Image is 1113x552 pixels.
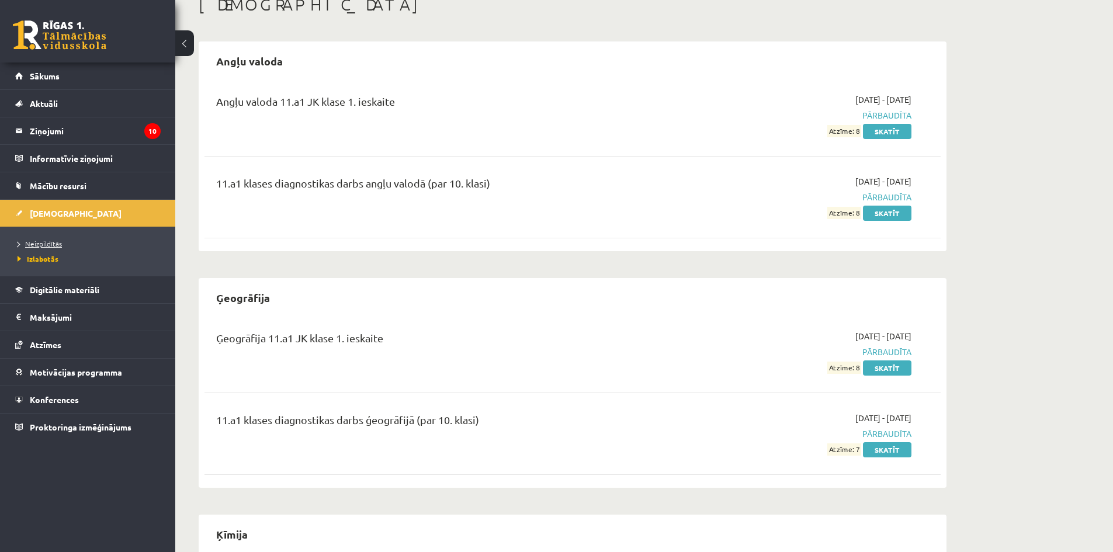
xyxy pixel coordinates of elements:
h2: Angļu valoda [204,47,294,75]
a: Informatīvie ziņojumi [15,145,161,172]
a: Skatīt [863,360,911,376]
span: Atzīme: 8 [827,362,861,374]
span: Motivācijas programma [30,367,122,377]
legend: Informatīvie ziņojumi [30,145,161,172]
legend: Maksājumi [30,304,161,331]
span: [DATE] - [DATE] [855,412,911,424]
span: [DATE] - [DATE] [855,175,911,188]
a: Konferences [15,386,161,413]
a: [DEMOGRAPHIC_DATA] [15,200,161,227]
a: Rīgas 1. Tālmācības vidusskola [13,20,106,50]
div: 11.a1 klases diagnostikas darbs angļu valodā (par 10. klasi) [216,175,674,197]
span: [DATE] - [DATE] [855,330,911,342]
span: Aktuāli [30,98,58,109]
a: Skatīt [863,124,911,139]
span: Pārbaudīta [691,191,911,203]
a: Skatīt [863,206,911,221]
span: Atzīme: 7 [827,443,861,456]
h2: Ģeogrāfija [204,284,282,311]
span: Pārbaudīta [691,346,911,358]
a: Skatīt [863,442,911,457]
a: Proktoringa izmēģinājums [15,414,161,440]
a: Ziņojumi10 [15,117,161,144]
span: Mācību resursi [30,180,86,191]
a: Motivācijas programma [15,359,161,386]
h2: Ķīmija [204,520,259,548]
legend: Ziņojumi [30,117,161,144]
a: Mācību resursi [15,172,161,199]
span: Pārbaudīta [691,428,911,440]
div: 11.a1 klases diagnostikas darbs ģeogrāfijā (par 10. klasi) [216,412,674,433]
span: Atzīme: 8 [827,125,861,137]
a: Digitālie materiāli [15,276,161,303]
a: Maksājumi [15,304,161,331]
span: Izlabotās [18,254,58,263]
span: [DEMOGRAPHIC_DATA] [30,208,122,218]
a: Izlabotās [18,254,164,264]
span: Atzīme: 8 [827,207,861,219]
span: Pārbaudīta [691,109,911,121]
a: Sākums [15,63,161,89]
span: Atzīmes [30,339,61,350]
i: 10 [144,123,161,139]
div: Angļu valoda 11.a1 JK klase 1. ieskaite [216,93,674,115]
span: Sākums [30,71,60,81]
a: Aktuāli [15,90,161,117]
div: Ģeogrāfija 11.a1 JK klase 1. ieskaite [216,330,674,352]
span: Digitālie materiāli [30,284,99,295]
span: Neizpildītās [18,239,62,248]
a: Atzīmes [15,331,161,358]
span: Proktoringa izmēģinājums [30,422,131,432]
a: Neizpildītās [18,238,164,249]
span: [DATE] - [DATE] [855,93,911,106]
span: Konferences [30,394,79,405]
